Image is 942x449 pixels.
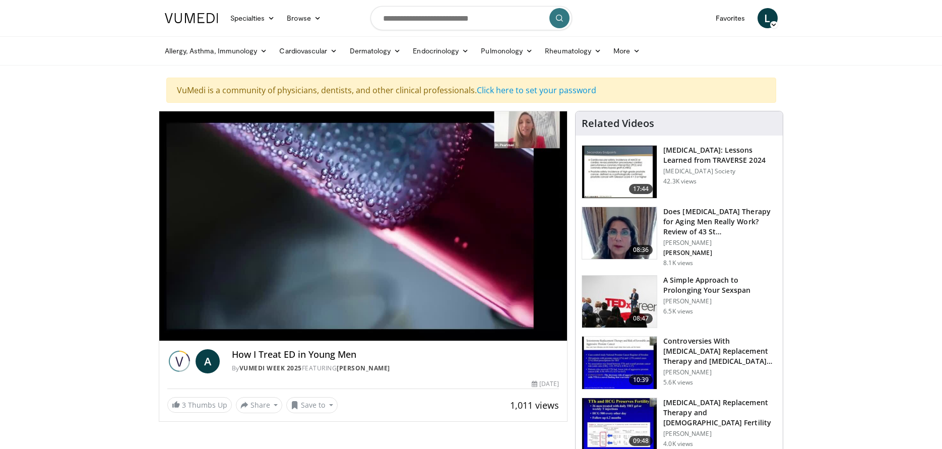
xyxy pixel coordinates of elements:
h4: Related Videos [582,117,654,130]
div: VuMedi is a community of physicians, dentists, and other clinical professionals. [166,78,776,103]
p: [PERSON_NAME] [663,239,777,247]
a: 17:44 [MEDICAL_DATA]: Lessons Learned from TRAVERSE 2024 [MEDICAL_DATA] Society 42.3K views [582,145,777,199]
p: 4.0K views [663,440,693,448]
a: Cardiovascular [273,41,343,61]
h4: How I Treat ED in Young Men [232,349,559,360]
a: 08:47 A Simple Approach to Prolonging Your Sexspan [PERSON_NAME] 6.5K views [582,275,777,329]
a: Specialties [224,8,281,28]
p: [PERSON_NAME] [663,368,777,376]
h3: Controversies With [MEDICAL_DATA] Replacement Therapy and [MEDICAL_DATA] Can… [663,336,777,366]
div: By FEATURING [232,364,559,373]
a: Click here to set your password [477,85,596,96]
a: Browse [281,8,327,28]
span: 17:44 [629,184,653,194]
img: c4bd4661-e278-4c34-863c-57c104f39734.150x105_q85_crop-smart_upscale.jpg [582,276,657,328]
span: 08:47 [629,313,653,324]
p: [PERSON_NAME] [663,430,777,438]
div: [DATE] [532,379,559,389]
button: Share [236,397,283,413]
img: 4d4bce34-7cbb-4531-8d0c-5308a71d9d6c.150x105_q85_crop-smart_upscale.jpg [582,207,657,260]
input: Search topics, interventions [370,6,572,30]
a: Vumedi Week 2025 [239,364,302,372]
span: 10:39 [629,375,653,385]
img: VuMedi Logo [165,13,218,23]
h3: [MEDICAL_DATA]: Lessons Learned from TRAVERSE 2024 [663,145,777,165]
span: 1,011 views [510,399,559,411]
a: Favorites [710,8,751,28]
a: More [607,41,646,61]
button: Save to [286,397,338,413]
h3: [MEDICAL_DATA] Replacement Therapy and [DEMOGRAPHIC_DATA] Fertility [663,398,777,428]
img: 418933e4-fe1c-4c2e-be56-3ce3ec8efa3b.150x105_q85_crop-smart_upscale.jpg [582,337,657,389]
a: L [758,8,778,28]
h3: A Simple Approach to Prolonging Your Sexspan [663,275,777,295]
span: 08:36 [629,245,653,255]
p: 5.6K views [663,378,693,387]
a: Rheumatology [539,41,607,61]
img: Vumedi Week 2025 [167,349,192,373]
p: [MEDICAL_DATA] Society [663,167,777,175]
a: 10:39 Controversies With [MEDICAL_DATA] Replacement Therapy and [MEDICAL_DATA] Can… [PERSON_NAME]... [582,336,777,390]
a: A [196,349,220,373]
span: 3 [182,400,186,410]
p: [PERSON_NAME] [663,297,777,305]
img: 1317c62a-2f0d-4360-bee0-b1bff80fed3c.150x105_q85_crop-smart_upscale.jpg [582,146,657,198]
h3: Does [MEDICAL_DATA] Therapy for Aging Men Really Work? Review of 43 St… [663,207,777,237]
a: Endocrinology [407,41,475,61]
a: Allergy, Asthma, Immunology [159,41,274,61]
a: 08:36 Does [MEDICAL_DATA] Therapy for Aging Men Really Work? Review of 43 St… [PERSON_NAME] [PERS... [582,207,777,267]
a: Dermatology [344,41,407,61]
video-js: Video Player [159,111,568,341]
a: 3 Thumbs Up [167,397,232,413]
p: 6.5K views [663,307,693,315]
span: 09:48 [629,436,653,446]
a: Pulmonology [475,41,539,61]
p: 42.3K views [663,177,697,185]
p: 8.1K views [663,259,693,267]
p: [PERSON_NAME] [663,249,777,257]
a: [PERSON_NAME] [337,364,390,372]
